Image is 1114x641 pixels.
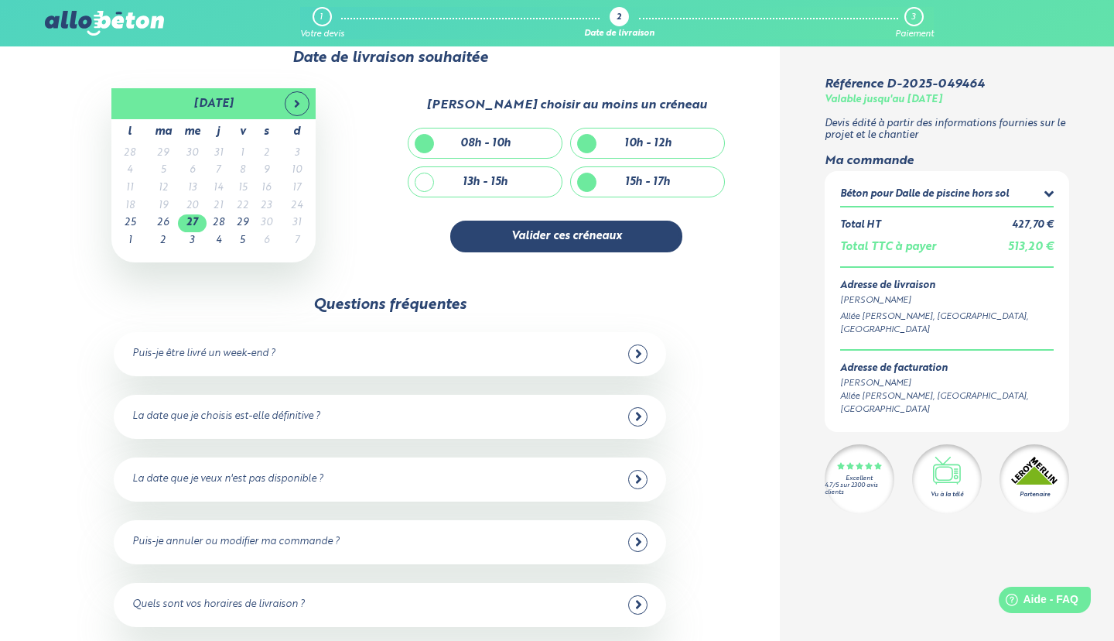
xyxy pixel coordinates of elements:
[111,119,149,145] th: l
[149,180,178,197] td: 12
[149,214,178,232] td: 26
[840,220,880,231] div: Total HT
[313,297,466,314] div: Questions fréquentes
[178,197,207,215] td: 20
[840,294,1054,307] div: [PERSON_NAME]
[149,145,178,163] td: 29
[207,232,231,250] td: 4
[132,599,305,611] div: Quels sont vos horaires de livraison ?
[825,154,1070,168] div: Ma commande
[840,187,1054,206] summary: Béton pour Dalle de piscine hors sol
[255,145,278,163] td: 2
[825,118,1070,141] p: Devis édité à partir des informations fournies sur le projet et le chantier
[231,214,255,232] td: 29
[840,241,936,254] div: Total TTC à payer
[132,348,275,360] div: Puis-je être livré un week-end ?
[825,77,985,91] div: Référence D-2025-049464
[178,180,207,197] td: 13
[426,98,707,112] div: [PERSON_NAME] choisir au moins un créneau
[111,145,149,163] td: 28
[1008,242,1054,252] span: 513,20 €
[149,88,278,119] th: [DATE]
[617,13,621,23] div: 2
[149,197,178,215] td: 19
[584,29,654,39] div: Date de livraison
[178,232,207,250] td: 3
[895,29,934,39] div: Paiement
[278,180,316,197] td: 17
[132,474,323,485] div: La date que je veux n'est pas disponible ?
[111,232,149,250] td: 1
[840,377,1054,390] div: [PERSON_NAME]
[207,180,231,197] td: 14
[178,162,207,180] td: 6
[255,197,278,215] td: 23
[460,137,511,150] div: 08h - 10h
[149,119,178,145] th: ma
[320,12,323,22] div: 1
[278,145,316,163] td: 3
[231,119,255,145] th: v
[207,197,231,215] td: 21
[450,221,682,252] button: Valider ces créneaux
[231,145,255,163] td: 1
[840,280,1054,292] div: Adresse de livraison
[931,490,963,499] div: Vu à la télé
[255,119,278,145] th: s
[840,310,1054,337] div: Allée [PERSON_NAME], [GEOGRAPHIC_DATA], [GEOGRAPHIC_DATA]
[278,232,316,250] td: 7
[463,176,507,189] div: 13h - 15h
[111,214,149,232] td: 25
[846,475,873,482] div: Excellent
[840,390,1054,416] div: Allée [PERSON_NAME], [GEOGRAPHIC_DATA], [GEOGRAPHIC_DATA]
[625,176,670,189] div: 15h - 17h
[178,119,207,145] th: me
[132,411,320,423] div: La date que je choisis est-elle définitive ?
[255,180,278,197] td: 16
[231,232,255,250] td: 5
[278,214,316,232] td: 31
[895,7,934,39] a: 3 Paiement
[840,363,1054,375] div: Adresse de facturation
[111,162,149,180] td: 4
[584,7,654,39] a: 2 Date de livraison
[278,162,316,180] td: 10
[178,145,207,163] td: 30
[278,119,316,145] th: d
[132,536,340,548] div: Puis-je annuler ou modifier ma commande ?
[231,162,255,180] td: 8
[825,482,894,496] div: 4.7/5 sur 2300 avis clients
[149,162,178,180] td: 5
[255,162,278,180] td: 9
[111,180,149,197] td: 11
[278,197,316,215] td: 24
[300,29,344,39] div: Votre devis
[911,12,915,22] div: 3
[976,581,1097,624] iframe: Help widget launcher
[111,197,149,215] td: 18
[207,214,231,232] td: 28
[825,94,942,106] div: Valable jusqu'au [DATE]
[207,145,231,163] td: 31
[255,232,278,250] td: 6
[300,7,344,39] a: 1 Votre devis
[840,189,1009,201] div: Béton pour Dalle de piscine hors sol
[624,137,671,150] div: 10h - 12h
[149,232,178,250] td: 2
[231,197,255,215] td: 22
[45,11,164,36] img: allobéton
[207,119,231,145] th: j
[255,214,278,232] td: 30
[45,50,736,67] div: Date de livraison souhaitée
[1012,220,1054,231] div: 427,70 €
[178,214,207,232] td: 27
[231,180,255,197] td: 15
[1020,490,1050,499] div: Partenaire
[207,162,231,180] td: 7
